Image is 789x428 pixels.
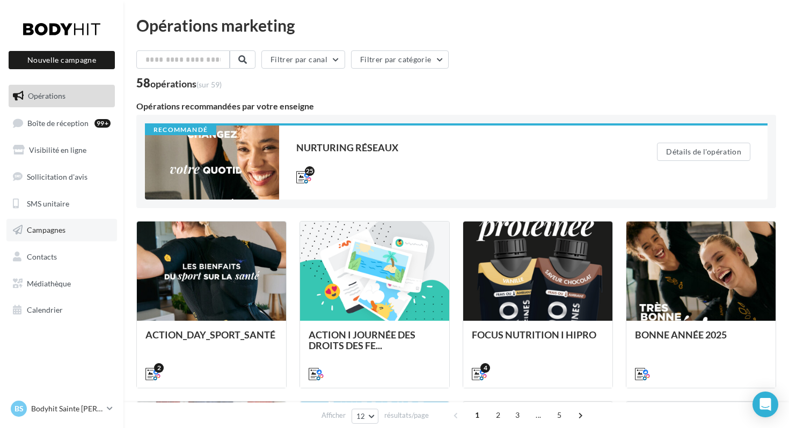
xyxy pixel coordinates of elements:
span: ACTION I JOURNÉE DES DROITS DES FE... [309,329,415,351]
div: 4 [480,363,490,373]
a: SMS unitaire [6,193,117,215]
a: Sollicitation d'avis [6,166,117,188]
a: Contacts [6,246,117,268]
span: Opérations [28,91,65,100]
div: opérations [150,79,222,88]
div: Open Intercom Messenger [753,392,778,417]
button: Nouvelle campagne [9,51,115,69]
p: Bodyhit Sainte [PERSON_NAME] des Bois [31,403,103,414]
button: 12 [352,409,379,424]
a: Boîte de réception99+ [6,112,117,135]
div: 2 [154,363,164,373]
a: Opérations [6,85,117,107]
button: Filtrer par canal [261,50,345,69]
a: Campagnes [6,219,117,241]
div: 99+ [94,119,111,128]
span: BS [14,403,24,414]
span: Boîte de réception [27,118,89,127]
span: Visibilité en ligne [29,145,86,154]
span: 3 [509,407,526,424]
a: Médiathèque [6,272,117,295]
span: Sollicitation d'avis [27,172,87,181]
button: Filtrer par catégorie [351,50,449,69]
span: Contacts [27,252,57,261]
div: 58 [136,77,222,89]
span: 12 [356,412,366,420]
div: Opérations recommandées par votre enseigne [136,102,776,110]
span: Afficher [322,410,346,420]
span: 2 [490,407,507,424]
a: Calendrier [6,299,117,321]
span: ... [530,407,547,424]
span: SMS unitaire [27,198,69,208]
a: Visibilité en ligne [6,139,117,161]
a: BS Bodyhit Sainte [PERSON_NAME] des Bois [9,399,115,419]
div: 25 [305,166,315,176]
span: BONNE ANNÉE 2025 [635,329,727,341]
span: FOCUS NUTRITION I HIPRO [472,329,596,341]
span: 5 [551,407,568,424]
div: Recommandé [145,126,216,135]
span: ACTION_DAY_SPORT_SANTÉ [145,329,275,341]
span: Calendrier [27,305,63,314]
span: (sur 59) [196,80,222,89]
span: 1 [469,407,486,424]
div: NURTURING RÉSEAUX [296,143,614,152]
span: Campagnes [27,225,65,234]
div: Opérations marketing [136,17,776,33]
span: Médiathèque [27,279,71,288]
button: Détails de l'opération [657,143,750,161]
span: résultats/page [384,410,429,420]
